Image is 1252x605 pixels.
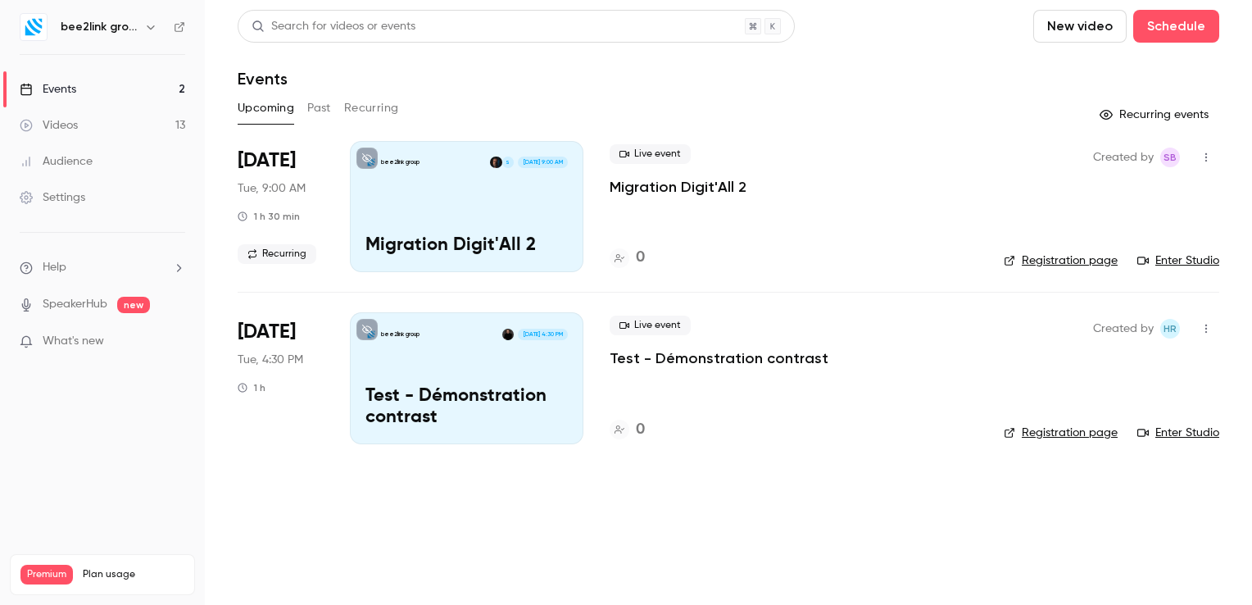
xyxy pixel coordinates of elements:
[518,157,567,168] span: [DATE] 9:00 AM
[1004,425,1118,441] a: Registration page
[117,297,150,313] span: new
[1033,10,1127,43] button: New video
[501,156,515,169] div: S
[1164,148,1177,167] span: SB
[365,386,568,429] p: Test - Démonstration contrast
[490,157,501,168] img: Eric Mulè
[238,141,324,272] div: Sep 9 Tue, 9:00 AM (Europe/Paris)
[238,312,324,444] div: Sep 30 Tue, 4:30 PM (Europe/Paris)
[238,180,306,197] span: Tue, 9:00 AM
[43,259,66,276] span: Help
[1160,319,1180,339] span: Haizia ROUAG
[350,141,583,272] a: Migration Digit'All 2bee2link groupSEric Mulè[DATE] 9:00 AMMigration Digit'All 2
[1093,319,1154,339] span: Created by
[1137,252,1219,269] a: Enter Studio
[636,419,645,441] h4: 0
[20,81,76,98] div: Events
[43,333,104,350] span: What's new
[238,352,303,368] span: Tue, 4:30 PM
[20,189,85,206] div: Settings
[61,19,138,35] h6: bee2link group
[365,235,568,257] p: Migration Digit'All 2
[238,319,296,345] span: [DATE]
[381,330,420,339] p: bee2link group
[610,348,828,368] a: Test - Démonstration contrast
[20,153,93,170] div: Audience
[238,244,316,264] span: Recurring
[1133,10,1219,43] button: Schedule
[518,329,567,340] span: [DATE] 4:30 PM
[636,247,645,269] h4: 0
[238,381,265,394] div: 1 h
[43,296,107,313] a: SpeakerHub
[1004,252,1118,269] a: Registration page
[20,117,78,134] div: Videos
[1160,148,1180,167] span: Stephanie Baron
[1093,148,1154,167] span: Created by
[83,568,184,581] span: Plan usage
[1137,425,1219,441] a: Enter Studio
[252,18,415,35] div: Search for videos or events
[20,14,47,40] img: bee2link group
[610,177,746,197] a: Migration Digit'All 2
[1164,319,1177,339] span: HR
[20,565,73,585] span: Premium
[610,419,645,441] a: 0
[238,210,300,223] div: 1 h 30 min
[610,316,691,335] span: Live event
[238,148,296,174] span: [DATE]
[238,95,294,121] button: Upcoming
[307,95,331,121] button: Past
[610,144,691,164] span: Live event
[350,312,583,444] a: Test - Démonstration contrast bee2link groupXavier Cotelle[DATE] 4:30 PMTest - Démonstration cont...
[502,329,514,340] img: Xavier Cotelle
[610,247,645,269] a: 0
[20,259,185,276] li: help-dropdown-opener
[344,95,399,121] button: Recurring
[238,69,288,89] h1: Events
[381,158,420,166] p: bee2link group
[166,334,185,349] iframe: Noticeable Trigger
[1092,102,1219,128] button: Recurring events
